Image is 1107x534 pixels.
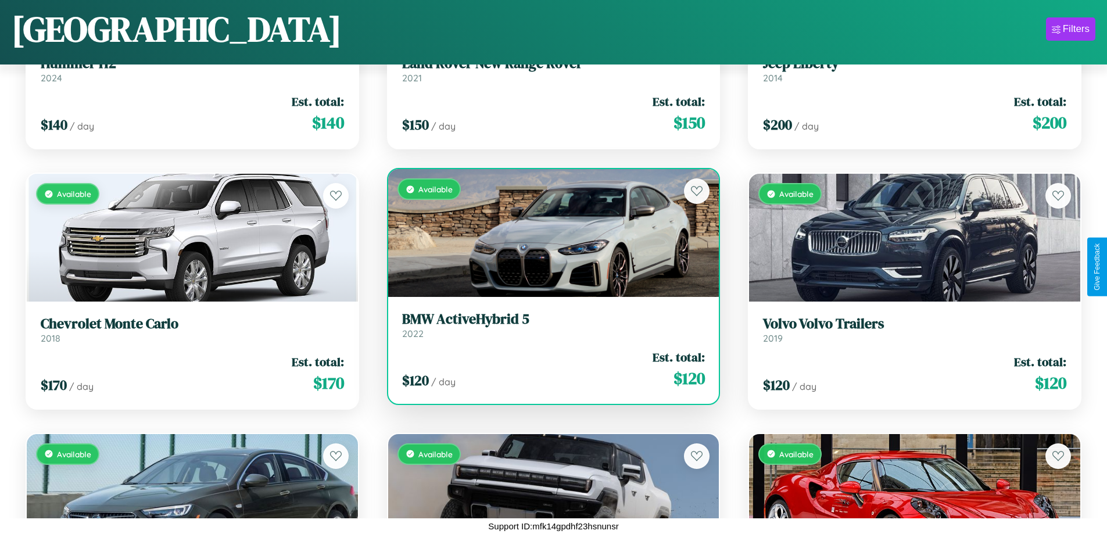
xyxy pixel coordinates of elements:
span: / day [431,376,456,388]
span: Est. total: [292,353,344,370]
span: Est. total: [1014,353,1066,370]
span: / day [794,120,819,132]
span: Est. total: [1014,93,1066,110]
span: Est. total: [653,93,705,110]
span: Available [779,189,814,199]
p: Support ID: mfk14gpdhf23hsnunsr [488,518,618,534]
a: Land Rover New Range Rover2021 [402,55,705,84]
span: $ 120 [673,367,705,390]
h1: [GEOGRAPHIC_DATA] [12,5,342,53]
span: $ 120 [402,371,429,390]
span: Available [57,449,91,459]
span: $ 200 [763,115,792,134]
span: 2021 [402,72,422,84]
span: 2014 [763,72,783,84]
span: / day [792,381,816,392]
span: $ 120 [763,375,790,395]
span: / day [70,120,94,132]
a: Hummer H22024 [41,55,344,84]
span: $ 120 [1035,371,1066,395]
button: Filters [1046,17,1095,41]
span: 2024 [41,72,62,84]
span: $ 200 [1033,111,1066,134]
span: / day [69,381,94,392]
h3: BMW ActiveHybrid 5 [402,311,705,328]
span: Est. total: [653,349,705,365]
span: Est. total: [292,93,344,110]
span: $ 140 [312,111,344,134]
h3: Land Rover New Range Rover [402,55,705,72]
span: / day [431,120,456,132]
div: Give Feedback [1093,243,1101,291]
span: $ 170 [313,371,344,395]
h3: Chevrolet Monte Carlo [41,316,344,332]
span: 2022 [402,328,424,339]
span: Available [418,184,453,194]
span: Available [57,189,91,199]
span: $ 150 [673,111,705,134]
span: Available [418,449,453,459]
span: 2018 [41,332,60,344]
span: $ 150 [402,115,429,134]
div: Filters [1063,23,1090,35]
span: Available [779,449,814,459]
span: $ 140 [41,115,67,134]
h3: Volvo Volvo Trailers [763,316,1066,332]
a: BMW ActiveHybrid 52022 [402,311,705,339]
a: Chevrolet Monte Carlo2018 [41,316,344,344]
span: 2019 [763,332,783,344]
a: Volvo Volvo Trailers2019 [763,316,1066,344]
span: $ 170 [41,375,67,395]
a: Jeep Liberty2014 [763,55,1066,84]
